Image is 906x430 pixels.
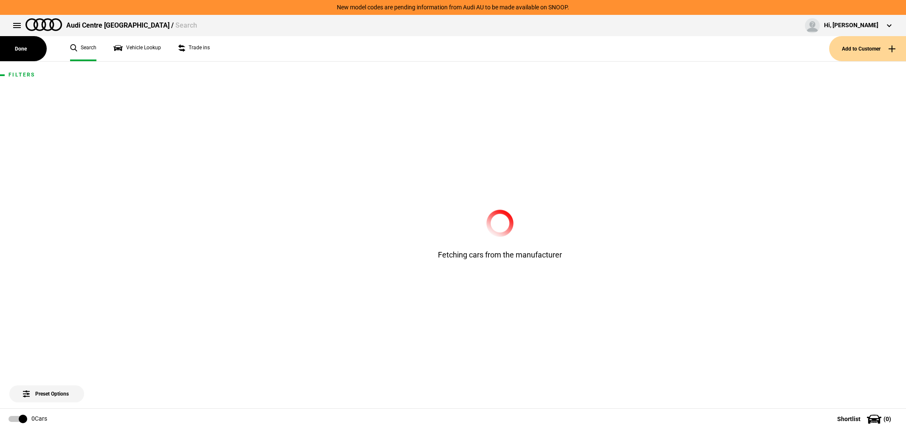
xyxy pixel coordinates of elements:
[31,415,47,423] div: 0 Cars
[837,416,861,422] span: Shortlist
[25,18,62,31] img: audi.png
[394,209,606,260] div: Fetching cars from the manufacturer
[8,72,85,78] h1: Filters
[824,21,878,30] div: Hi, [PERSON_NAME]
[824,408,906,430] button: Shortlist(0)
[883,416,891,422] span: ( 0 )
[25,380,69,397] span: Preset Options
[70,36,96,61] a: Search
[178,36,210,61] a: Trade ins
[175,21,197,29] span: Search
[113,36,161,61] a: Vehicle Lookup
[66,21,197,30] div: Audi Centre [GEOGRAPHIC_DATA] /
[829,36,906,61] button: Add to Customer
